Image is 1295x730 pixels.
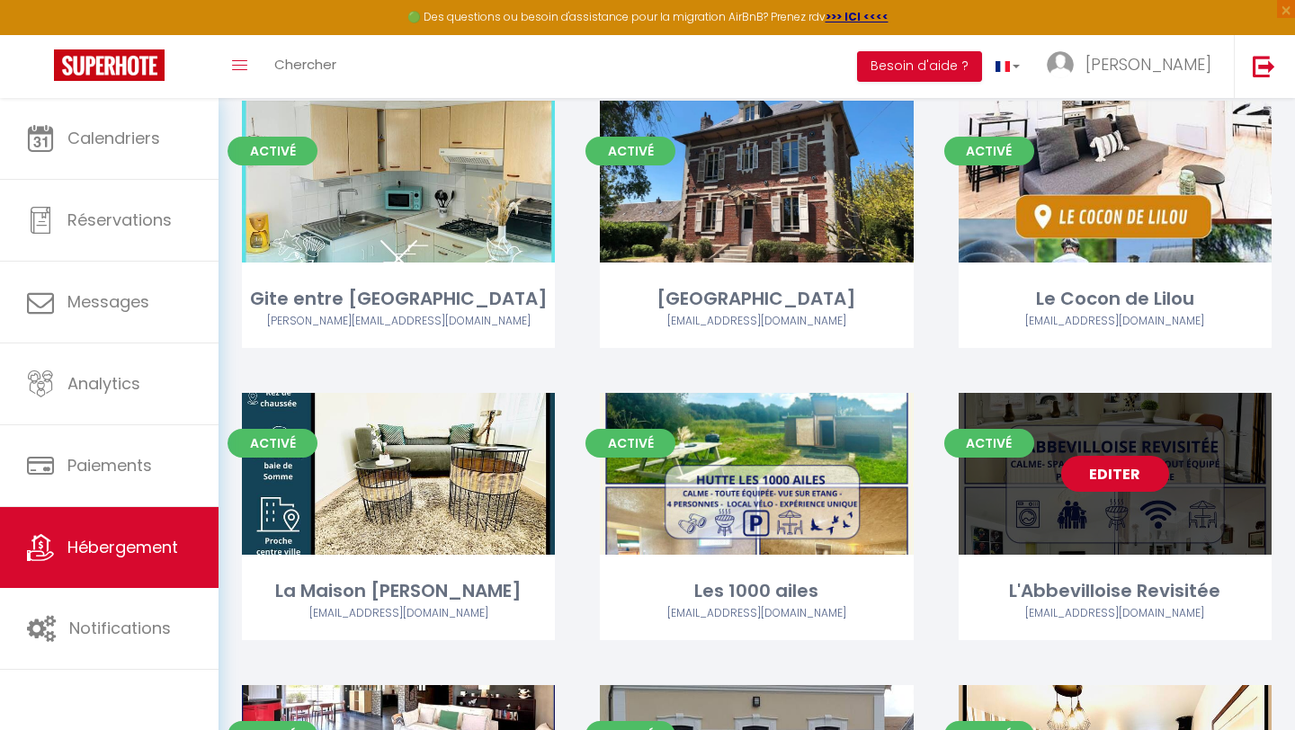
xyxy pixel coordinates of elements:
[857,51,982,82] button: Besoin d'aide ?
[959,285,1272,313] div: Le Cocon de Lilou
[959,577,1272,605] div: L'Abbevilloise Revisitée
[944,137,1034,165] span: Activé
[228,429,317,458] span: Activé
[67,209,172,231] span: Réservations
[54,49,165,81] img: Super Booking
[242,605,555,622] div: Airbnb
[242,577,555,605] div: La Maison [PERSON_NAME]
[67,536,178,558] span: Hébergement
[1047,51,1074,78] img: ...
[242,313,555,330] div: Airbnb
[826,9,889,24] a: >>> ICI <<<<
[1253,55,1275,77] img: logout
[67,372,140,395] span: Analytics
[242,285,555,313] div: Gite entre [GEOGRAPHIC_DATA]
[274,55,336,74] span: Chercher
[600,605,913,622] div: Airbnb
[585,137,675,165] span: Activé
[959,313,1272,330] div: Airbnb
[600,577,913,605] div: Les 1000 ailes
[600,285,913,313] div: [GEOGRAPHIC_DATA]
[261,35,350,98] a: Chercher
[69,617,171,639] span: Notifications
[67,454,152,476] span: Paiements
[600,313,913,330] div: Airbnb
[944,429,1034,458] span: Activé
[585,429,675,458] span: Activé
[228,137,317,165] span: Activé
[959,605,1272,622] div: Airbnb
[67,127,160,149] span: Calendriers
[1085,53,1211,76] span: [PERSON_NAME]
[67,290,149,313] span: Messages
[1061,456,1169,492] a: Editer
[1033,35,1234,98] a: ... [PERSON_NAME]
